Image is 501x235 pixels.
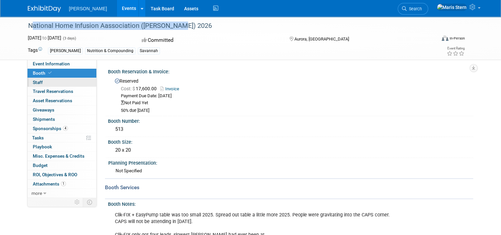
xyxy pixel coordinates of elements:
div: In-Person [449,36,465,41]
div: Planning Presentation: [108,158,470,166]
div: National Home Infusion Aassociation ([PERSON_NAME]) 2026 [26,20,428,32]
i: Booth reservation complete [48,71,52,75]
div: Event Format [400,35,465,44]
div: Not Paid Yet [121,100,468,106]
a: Playbook [27,142,96,151]
a: Tasks [27,133,96,142]
span: Event Information [33,61,70,66]
a: Event Information [27,59,96,68]
a: Booth [27,69,96,78]
span: Search [407,6,422,11]
a: Search [398,3,428,15]
span: Attachments [33,181,66,187]
div: 513 [113,124,468,134]
img: ExhibitDay [28,6,61,12]
a: Budget [27,161,96,170]
span: 17,600.00 [121,86,159,91]
div: Nutrition & Compounding [85,47,135,54]
span: Playbook [33,144,52,149]
td: Tags [28,47,42,54]
a: Asset Reservations [27,96,96,105]
span: Tasks [32,135,44,140]
span: to [41,35,48,40]
div: [PERSON_NAME] [48,47,83,54]
img: Format-Inperson.png [442,36,448,41]
span: Giveaways [33,107,54,113]
div: Savannah [138,47,160,54]
div: 20 x 20 [113,145,468,155]
div: Booth Reservation & Invoice: [108,67,473,75]
a: Shipments [27,115,96,124]
span: [PERSON_NAME] [69,6,107,11]
div: Booth Size: [108,137,473,145]
span: more [31,191,42,196]
span: Budget [33,163,48,168]
a: Invoice [160,86,182,91]
a: Travel Reservations [27,87,96,96]
a: ROI, Objectives & ROO [27,170,96,179]
a: Sponsorships4 [27,124,96,133]
span: 1 [61,181,66,186]
span: Staff [33,80,43,85]
span: (3 days) [62,36,76,40]
div: Reserved [113,76,468,114]
div: Booth Services [105,184,473,191]
img: Maris Stern [437,4,467,11]
div: 50% due [DATE] [121,108,468,114]
span: Misc. Expenses & Credits [33,153,84,159]
a: Attachments1 [27,180,96,189]
span: Asset Reservations [33,98,72,103]
span: Sponsorships [33,126,68,131]
span: Travel Reservations [33,89,73,94]
span: Cost: $ [121,86,136,91]
span: ROI, Objectives & ROO [33,172,77,177]
span: Shipments [33,117,55,122]
span: Booth [33,70,53,76]
td: Personalize Event Tab Strip [72,198,83,206]
div: Booth Notes: [108,199,473,207]
span: [DATE] [DATE] [28,35,61,40]
a: Giveaways [27,106,96,115]
a: Misc. Expenses & Credits [27,152,96,161]
a: Staff [27,78,96,87]
a: more [27,189,96,198]
span: 4 [63,126,68,131]
div: Booth Number: [108,116,473,124]
div: Committed [140,35,279,46]
span: Aurora, [GEOGRAPHIC_DATA] [294,37,349,41]
div: Event Rating [447,47,465,50]
td: Toggle Event Tabs [83,198,97,206]
div: Payment Due Date: [DATE] [121,93,468,99]
div: Not Specified [116,168,468,174]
